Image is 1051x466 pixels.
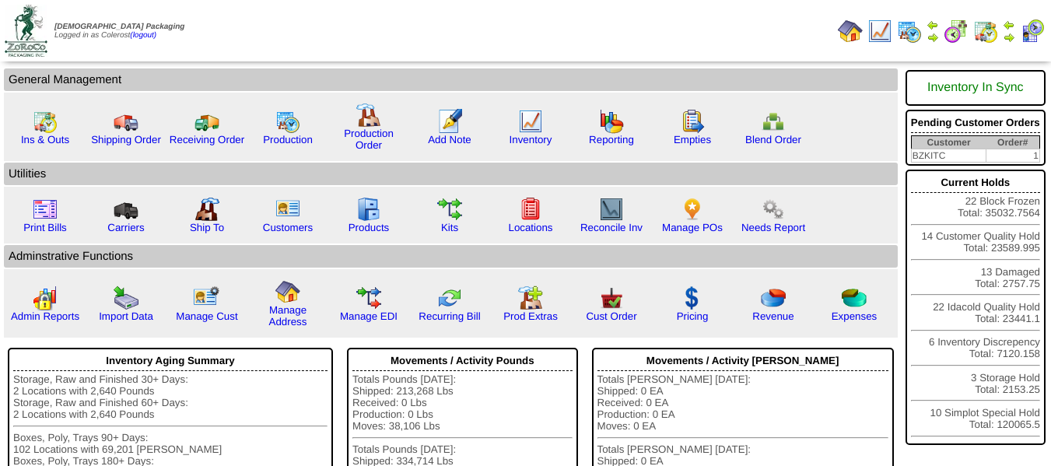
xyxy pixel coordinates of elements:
a: Production [263,134,313,145]
a: (logout) [130,31,156,40]
a: Kits [441,222,458,233]
a: Reporting [589,134,634,145]
a: Carriers [107,222,144,233]
img: orders.gif [437,109,462,134]
img: zoroco-logo-small.webp [5,5,47,57]
img: cabinet.gif [356,197,381,222]
img: network.png [761,109,786,134]
td: Adminstrative Functions [4,245,898,268]
div: 22 Block Frozen Total: 35032.7564 14 Customer Quality Hold Total: 23589.995 13 Damaged Total: 275... [906,170,1046,445]
th: Order# [986,136,1040,149]
a: Needs Report [741,222,805,233]
a: Print Bills [23,222,67,233]
img: pie_chart2.png [842,286,867,310]
img: line_graph.gif [518,109,543,134]
a: Manage POs [662,222,723,233]
a: Ins & Outs [21,134,69,145]
a: Recurring Bill [419,310,480,322]
a: Inventory [510,134,552,145]
img: home.gif [275,279,300,304]
div: Inventory Aging Summary [13,351,328,371]
img: home.gif [838,19,863,44]
img: customers.gif [275,197,300,222]
img: factory.gif [356,103,381,128]
a: Add Note [428,134,471,145]
a: Blend Order [745,134,801,145]
div: Pending Customer Orders [911,113,1040,133]
a: Locations [508,222,552,233]
img: factory2.gif [194,197,219,222]
img: calendarprod.gif [275,109,300,134]
a: Import Data [99,310,153,322]
img: import.gif [114,286,138,310]
a: Products [349,222,390,233]
img: managecust.png [193,286,222,310]
a: Expenses [832,310,878,322]
img: graph.gif [599,109,624,134]
a: Admin Reports [11,310,79,322]
a: Production Order [344,128,394,151]
img: pie_chart.png [761,286,786,310]
th: Customer [911,136,986,149]
a: Ship To [190,222,224,233]
a: Manage Address [269,304,307,328]
img: graph2.png [33,286,58,310]
img: workflow.gif [437,197,462,222]
img: arrowright.gif [1003,31,1015,44]
img: po.png [680,197,705,222]
td: Utilities [4,163,898,185]
img: workorder.gif [680,109,705,134]
a: Manage Cust [176,310,237,322]
img: edi.gif [356,286,381,310]
img: locations.gif [518,197,543,222]
a: Cust Order [586,310,636,322]
a: Pricing [677,310,709,322]
td: General Management [4,68,898,91]
a: Empties [674,134,711,145]
span: [DEMOGRAPHIC_DATA] Packaging [54,23,184,31]
img: line_graph.gif [867,19,892,44]
img: workflow.png [761,197,786,222]
a: Customers [263,222,313,233]
img: arrowleft.gif [927,19,939,31]
a: Manage EDI [340,310,398,322]
img: prodextras.gif [518,286,543,310]
img: dollar.gif [680,286,705,310]
div: Movements / Activity Pounds [352,351,572,371]
img: calendarblend.gif [944,19,969,44]
img: calendarinout.gif [973,19,998,44]
img: arrowleft.gif [1003,19,1015,31]
a: Revenue [752,310,794,322]
img: calendarprod.gif [897,19,922,44]
img: calendarcustomer.gif [1020,19,1045,44]
td: BZKITC [911,149,986,163]
img: invoice2.gif [33,197,58,222]
div: Current Holds [911,173,1040,193]
a: Shipping Order [91,134,161,145]
a: Prod Extras [503,310,558,322]
span: Logged in as Colerost [54,23,184,40]
div: Movements / Activity [PERSON_NAME] [597,351,888,371]
a: Reconcile Inv [580,222,643,233]
div: Inventory In Sync [911,73,1040,103]
img: arrowright.gif [927,31,939,44]
img: reconcile.gif [437,286,462,310]
img: truck.gif [114,109,138,134]
a: Receiving Order [170,134,244,145]
img: line_graph2.gif [599,197,624,222]
img: cust_order.png [599,286,624,310]
img: truck2.gif [194,109,219,134]
img: calendarinout.gif [33,109,58,134]
img: truck3.gif [114,197,138,222]
td: 1 [986,149,1040,163]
